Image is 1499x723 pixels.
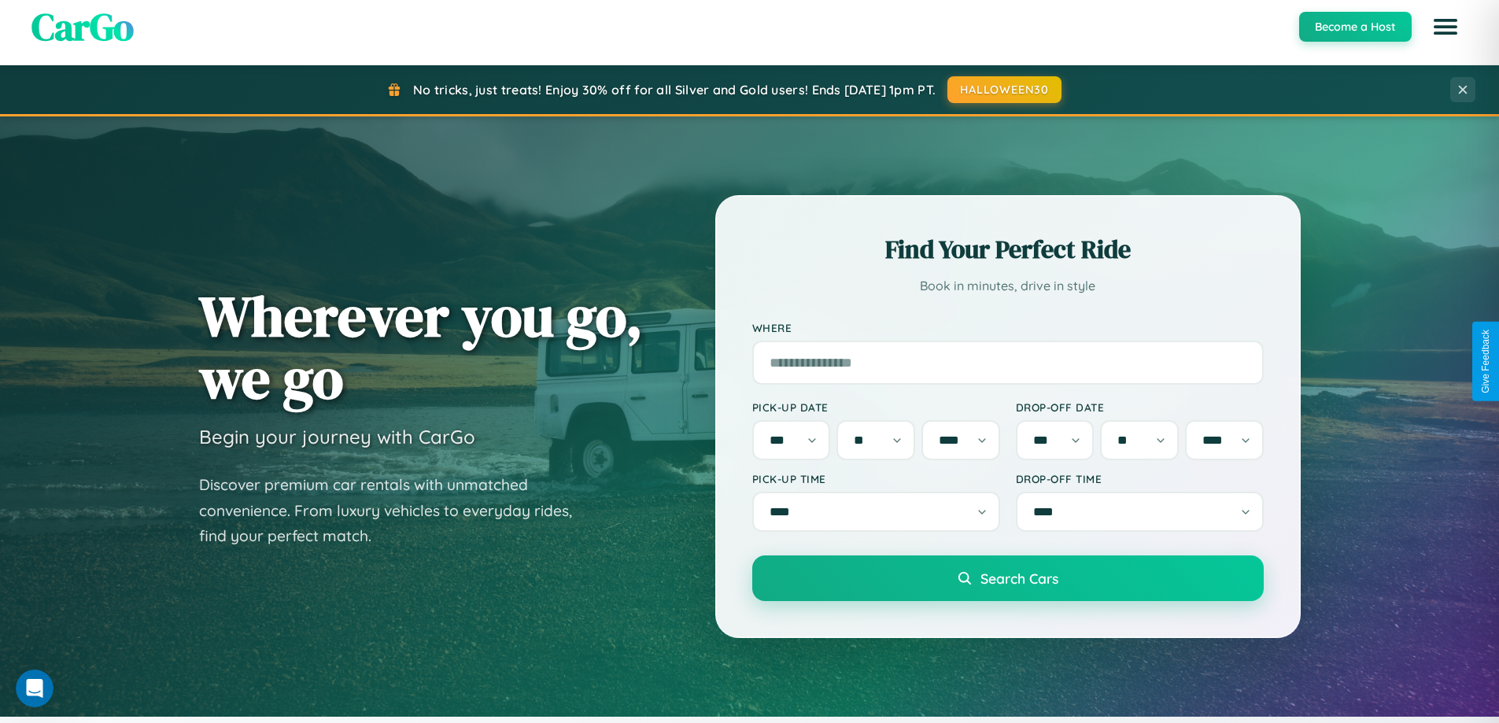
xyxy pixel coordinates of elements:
[947,76,1061,103] button: HALLOWEEN30
[752,400,1000,414] label: Pick-up Date
[31,1,134,53] span: CarGo
[16,670,54,707] iframe: Intercom live chat
[752,472,1000,485] label: Pick-up Time
[413,82,936,98] span: No tricks, just treats! Enjoy 30% off for all Silver and Gold users! Ends [DATE] 1pm PT.
[1423,5,1468,49] button: Open menu
[980,570,1058,587] span: Search Cars
[1480,330,1491,393] div: Give Feedback
[1016,472,1264,485] label: Drop-off Time
[752,232,1264,267] h2: Find Your Perfect Ride
[1299,12,1412,42] button: Become a Host
[752,321,1264,334] label: Where
[199,472,593,549] p: Discover premium car rentals with unmatched convenience. From luxury vehicles to everyday rides, ...
[199,285,643,409] h1: Wherever you go, we go
[199,425,475,448] h3: Begin your journey with CarGo
[752,275,1264,297] p: Book in minutes, drive in style
[752,555,1264,601] button: Search Cars
[1016,400,1264,414] label: Drop-off Date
